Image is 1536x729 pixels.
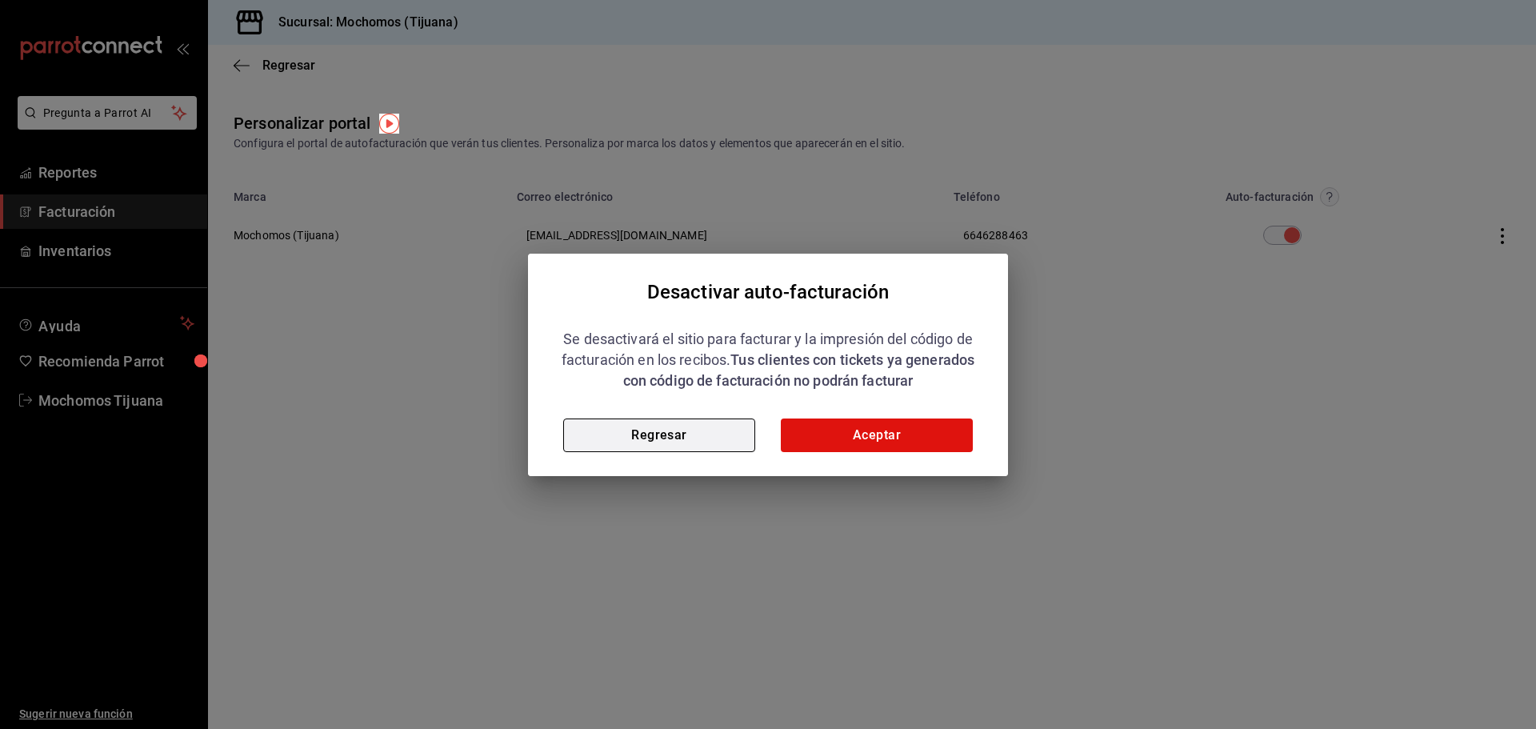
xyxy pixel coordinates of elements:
button: Regresar [563,419,755,452]
span: Tus clientes con tickets ya generados con código de facturación no podrán facturar [623,351,975,389]
button: Aceptar [781,419,973,452]
img: Tooltip marker [379,114,399,134]
p: Se desactivará el sitio para facturar y la impresión del código de facturación en los recibos. [552,329,984,404]
h6: Desactivar auto-facturación [552,278,984,306]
